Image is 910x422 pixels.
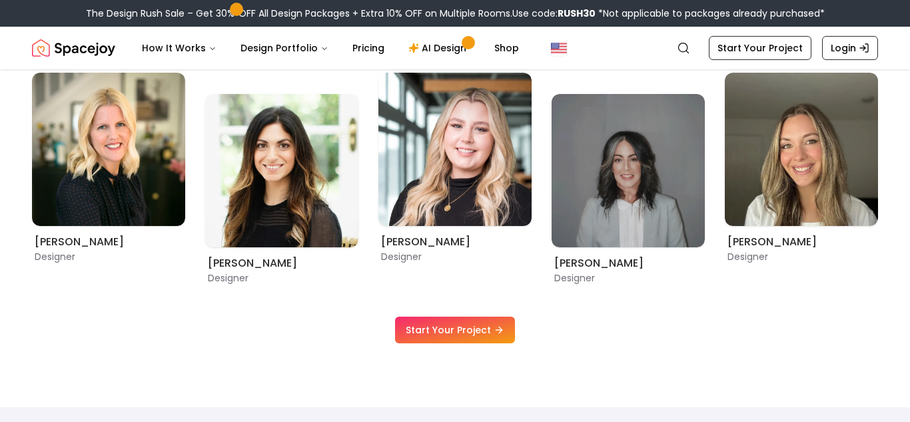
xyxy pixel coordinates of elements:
[551,40,567,56] img: United States
[822,36,878,60] a: Login
[131,35,227,61] button: How It Works
[709,36,811,60] a: Start Your Project
[727,250,875,263] p: Designer
[554,255,702,271] h6: [PERSON_NAME]
[552,94,705,247] img: Kaitlyn Zill
[205,73,358,285] div: 4 / 9
[208,271,356,285] p: Designer
[381,234,529,250] h6: [PERSON_NAME]
[131,35,530,61] nav: Main
[32,73,185,242] div: 3 / 9
[208,255,356,271] h6: [PERSON_NAME]
[35,234,183,250] h6: [PERSON_NAME]
[342,35,395,61] a: Pricing
[205,94,358,247] img: Christina Manzo
[727,234,875,250] h6: [PERSON_NAME]
[32,73,185,226] img: Tina Martidelcampo
[554,271,702,285] p: Designer
[35,250,183,263] p: Designer
[86,7,825,20] div: The Design Rush Sale – Get 30% OFF All Design Packages + Extra 10% OFF on Multiple Rooms.
[32,27,878,69] nav: Global
[395,317,515,343] a: Start Your Project
[596,7,825,20] span: *Not applicable to packages already purchased*
[381,250,529,263] p: Designer
[725,73,878,242] div: 7 / 9
[512,7,596,20] span: Use code:
[230,35,339,61] button: Design Portfolio
[32,35,115,61] img: Spacejoy Logo
[378,73,532,226] img: Hannah James
[558,7,596,20] b: RUSH30
[398,35,481,61] a: AI Design
[32,73,878,285] div: Carousel
[725,73,878,226] img: Sarah Nelson
[552,73,705,285] div: 6 / 9
[378,73,532,242] div: 5 / 9
[32,35,115,61] a: Spacejoy
[484,35,530,61] a: Shop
